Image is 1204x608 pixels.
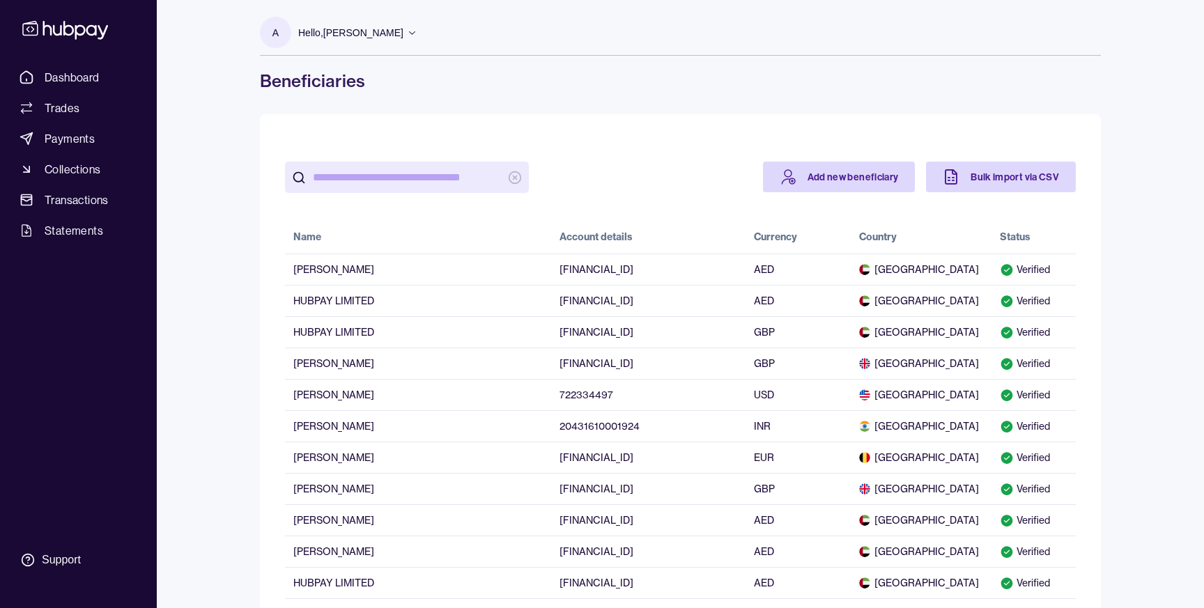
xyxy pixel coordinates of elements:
[42,552,81,568] div: Support
[285,504,551,536] td: [PERSON_NAME]
[1000,325,1067,339] div: Verified
[285,285,551,316] td: HUBPAY LIMITED
[45,192,109,208] span: Transactions
[551,316,745,348] td: [FINANCIAL_ID]
[746,379,851,410] td: USD
[859,419,983,433] span: [GEOGRAPHIC_DATA]
[926,162,1076,192] a: Bulk import via CSV
[859,482,983,496] span: [GEOGRAPHIC_DATA]
[45,130,95,147] span: Payments
[1000,576,1067,590] div: Verified
[14,545,143,575] a: Support
[45,100,79,116] span: Trades
[859,388,983,402] span: [GEOGRAPHIC_DATA]
[1000,513,1067,527] div: Verified
[746,473,851,504] td: GBP
[746,285,851,316] td: AED
[551,504,745,536] td: [FINANCIAL_ID]
[859,230,897,244] div: Country
[746,442,851,473] td: EUR
[14,187,143,212] a: Transactions
[559,230,633,244] div: Account details
[859,325,983,339] span: [GEOGRAPHIC_DATA]
[859,576,983,590] span: [GEOGRAPHIC_DATA]
[1000,451,1067,465] div: Verified
[859,357,983,371] span: [GEOGRAPHIC_DATA]
[298,25,403,40] p: Hello, [PERSON_NAME]
[14,218,143,243] a: Statements
[551,285,745,316] td: [FINANCIAL_ID]
[859,451,983,465] span: [GEOGRAPHIC_DATA]
[551,536,745,567] td: [FINANCIAL_ID]
[551,410,745,442] td: 20431610001924
[551,379,745,410] td: 722334497
[285,473,551,504] td: [PERSON_NAME]
[285,348,551,379] td: [PERSON_NAME]
[14,95,143,120] a: Trades
[14,157,143,182] a: Collections
[285,536,551,567] td: [PERSON_NAME]
[260,70,1101,92] h1: Beneficiaries
[746,254,851,285] td: AED
[45,69,100,86] span: Dashboard
[313,162,501,193] input: search
[45,161,100,178] span: Collections
[746,504,851,536] td: AED
[285,410,551,442] td: [PERSON_NAME]
[1000,263,1067,276] div: Verified
[1000,294,1067,308] div: Verified
[1000,388,1067,402] div: Verified
[746,567,851,598] td: AED
[1000,482,1067,496] div: Verified
[746,410,851,442] td: INR
[746,316,851,348] td: GBP
[859,294,983,308] span: [GEOGRAPHIC_DATA]
[551,567,745,598] td: [FINANCIAL_ID]
[1000,545,1067,559] div: Verified
[746,348,851,379] td: GBP
[859,263,983,276] span: [GEOGRAPHIC_DATA]
[285,379,551,410] td: [PERSON_NAME]
[746,536,851,567] td: AED
[1000,230,1031,244] div: Status
[754,230,797,244] div: Currency
[551,254,745,285] td: [FINANCIAL_ID]
[551,473,745,504] td: [FINANCIAL_ID]
[551,442,745,473] td: [FINANCIAL_ID]
[285,442,551,473] td: [PERSON_NAME]
[272,25,279,40] p: A
[285,567,551,598] td: HUBPAY LIMITED
[551,348,745,379] td: [FINANCIAL_ID]
[1000,357,1067,371] div: Verified
[14,126,143,151] a: Payments
[859,545,983,559] span: [GEOGRAPHIC_DATA]
[285,316,551,348] td: HUBPAY LIMITED
[14,65,143,90] a: Dashboard
[859,513,983,527] span: [GEOGRAPHIC_DATA]
[285,254,551,285] td: [PERSON_NAME]
[1000,419,1067,433] div: Verified
[293,230,321,244] div: Name
[45,222,103,239] span: Statements
[763,162,916,192] a: Add new beneficiary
